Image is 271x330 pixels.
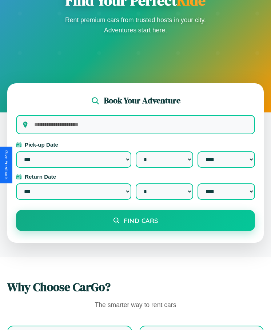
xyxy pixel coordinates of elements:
button: Find Cars [16,210,255,231]
h2: Book Your Adventure [104,95,180,106]
div: Give Feedback [4,150,9,180]
p: The smarter way to rent cars [7,299,264,311]
p: Rent premium cars from trusted hosts in your city. Adventures start here. [63,15,208,35]
label: Pick-up Date [16,142,255,148]
label: Return Date [16,174,255,180]
h2: Why Choose CarGo? [7,279,264,295]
